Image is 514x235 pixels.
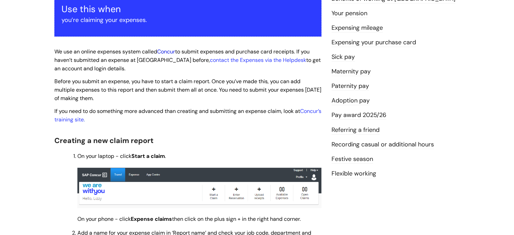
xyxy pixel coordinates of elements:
a: Paternity pay [332,82,369,91]
span: Before you submit an expense, you have to start a claim report. Once you’ve made this, you can ad... [54,78,321,102]
a: Recording casual or additional hours [332,140,434,149]
span: We use an online expenses system called to submit expenses and purchase card receipts. If you hav... [54,48,321,72]
span: On your phone - click then click on the plus sign + in the right hand corner. [77,215,301,222]
strong: Start a claim [131,152,165,160]
span: Creating a new claim report [54,136,153,145]
strong: Expense claims [131,215,172,222]
span: . [54,108,321,123]
h3: Use this when [62,4,314,15]
p: you’re claiming your expenses. [62,15,314,25]
a: Pay award 2025/26 [332,111,386,120]
a: Referring a friend [332,126,380,135]
a: Concur’s training site [54,108,321,123]
a: Flexible working [332,169,376,178]
img: WV9Er42C4TaSfT5V2twgdu1p0y536jLoDg.png [77,168,321,208]
a: contact the Expenses via the Helpdesk [210,56,306,64]
a: Sick pay [332,53,355,62]
a: Adoption pay [332,96,370,105]
a: Expensing mileage [332,24,383,32]
span: On your laptop - click . [77,152,166,160]
a: Concur [157,48,175,55]
span: If you need to do something more advanced than creating and submitting an expense claim, look at [54,108,300,115]
a: Expensing your purchase card [332,38,416,47]
a: Maternity pay [332,67,371,76]
a: Your pension [332,9,367,18]
a: Festive season [332,155,373,164]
